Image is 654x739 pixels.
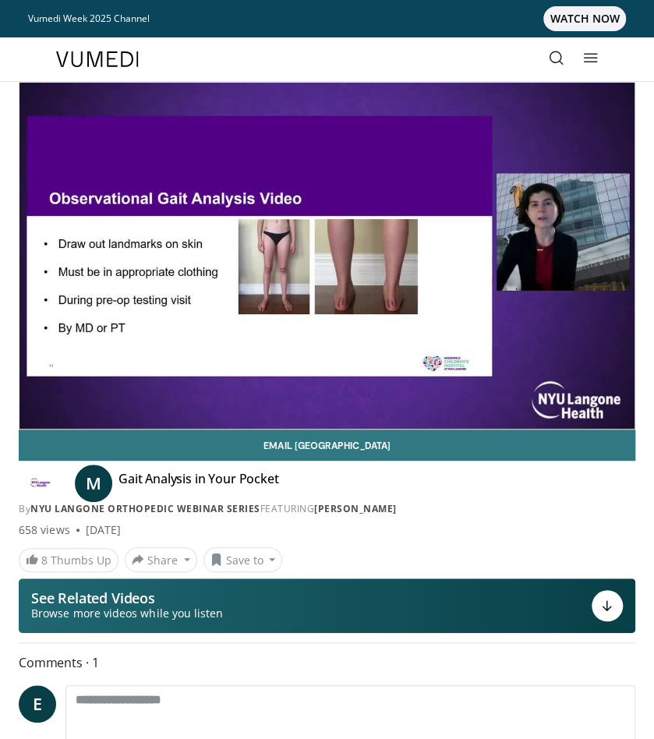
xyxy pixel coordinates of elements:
button: Save to [203,547,283,572]
a: Email [GEOGRAPHIC_DATA] [19,430,635,461]
span: Browse more videos while you listen [31,606,223,621]
img: NYU Langone Orthopedic Webinar Series [19,471,62,496]
button: Share [125,547,197,572]
img: VuMedi Logo [56,51,139,67]
video-js: Video Player [19,83,635,429]
a: NYU Langone Orthopedic Webinar Series [30,502,260,515]
a: [PERSON_NAME] [314,502,397,515]
div: [DATE] [86,522,121,538]
a: 8 Thumbs Up [19,548,118,572]
a: M [75,465,112,502]
p: See Related Videos [31,590,223,606]
span: 8 [41,553,48,568]
a: Vumedi Week 2025 ChannelWATCH NOW [28,6,626,31]
h4: Gait Analysis in Your Pocket [118,471,279,496]
span: 658 views [19,522,70,538]
span: WATCH NOW [543,6,626,31]
span: Comments 1 [19,652,635,673]
div: By FEATURING [19,502,635,516]
button: See Related Videos Browse more videos while you listen [19,578,635,633]
a: E [19,685,56,723]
